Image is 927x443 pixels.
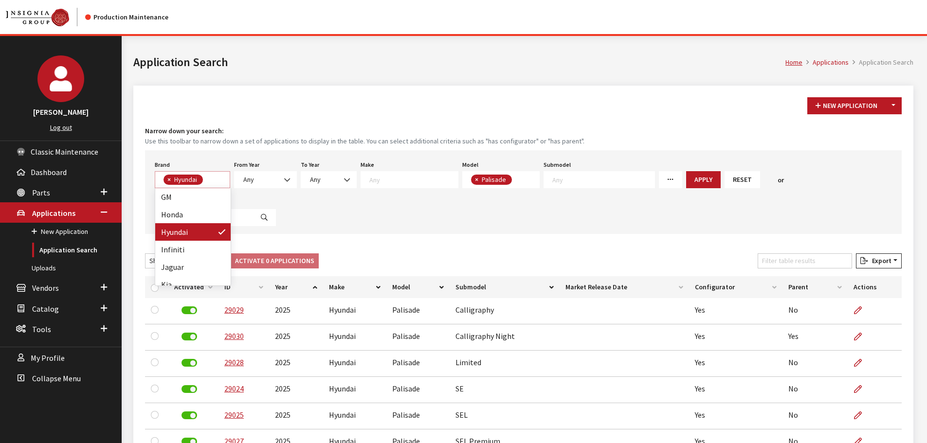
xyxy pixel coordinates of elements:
[854,298,870,322] a: Edit Application
[224,357,244,367] a: 29028
[471,175,481,185] button: Remove item
[450,298,560,324] td: Calligraphy
[31,353,65,363] span: My Profile
[782,276,847,298] th: Parent: activate to sort column ascending
[32,208,75,218] span: Applications
[32,324,51,334] span: Tools
[155,188,231,206] li: GM
[782,403,847,429] td: No
[224,331,244,341] a: 29030
[689,276,783,298] th: Configurator: activate to sort column ascending
[758,253,852,268] input: Filter table results
[50,123,72,132] a: Log out
[168,276,218,298] th: Activated: activate to sort column ascending
[269,377,323,403] td: 2025
[560,276,689,298] th: Market Release Date: activate to sort column ascending
[689,377,783,403] td: Yes
[155,258,231,276] li: Jaguar
[32,284,59,293] span: Vendors
[205,176,211,185] textarea: Search
[782,324,847,351] td: Yes
[450,377,560,403] td: SE
[725,171,760,188] button: Reset
[778,175,784,185] span: or
[182,333,197,340] label: Deactivate Application
[849,57,913,68] li: Application Search
[301,160,319,169] label: To Year
[323,276,386,298] th: Make: activate to sort column ascending
[155,276,231,293] li: Kia
[450,403,560,429] td: SEL
[386,377,450,403] td: Palisade
[218,276,269,298] th: ID: activate to sort column ascending
[173,175,200,184] span: Hyundai
[307,175,350,185] span: Any
[450,276,560,298] th: Submodel: activate to sort column ascending
[369,175,458,184] textarea: Search
[10,106,112,118] h3: [PERSON_NAME]
[243,175,254,184] span: Any
[868,256,891,265] span: Export
[848,276,902,298] th: Actions
[689,351,783,377] td: Yes
[234,171,297,188] span: Any
[301,171,357,188] span: Any
[31,147,98,157] span: Classic Maintenance
[155,223,231,241] li: Hyundai
[689,298,783,324] td: Yes
[155,160,170,169] label: Brand
[854,324,870,349] a: Edit Application
[133,53,785,71] h1: Application Search
[182,411,197,419] label: Deactivate Application
[323,377,386,403] td: Hyundai
[323,351,386,377] td: Hyundai
[782,377,847,403] td: No
[182,359,197,367] label: Deactivate Application
[224,410,244,420] a: 29025
[386,351,450,377] td: Palisade
[475,175,478,184] span: ×
[686,171,721,188] button: Apply
[323,324,386,351] td: Hyundai
[323,298,386,324] td: Hyundai
[361,160,374,169] label: Make
[462,160,478,169] label: Model
[6,9,69,26] img: Catalog Maintenance
[386,324,450,351] td: Palisade
[182,306,197,314] label: Deactivate Application
[269,276,323,298] th: Year: activate to sort column ascending
[145,126,902,136] h4: Narrow down your search:
[240,175,291,185] span: Any
[689,324,783,351] td: Yes
[32,373,81,383] span: Collapse Menu
[481,175,509,184] span: Palisade
[145,136,902,146] small: Use this toolbar to narrow down a set of applications to display in the table. You can select add...
[450,351,560,377] td: Limited
[32,188,50,197] span: Parts
[386,276,450,298] th: Model: activate to sort column ascending
[802,57,849,68] li: Applications
[164,175,203,185] li: Hyundai
[164,175,173,185] button: Remove item
[854,403,870,427] a: Edit Application
[552,175,654,184] textarea: Search
[269,324,323,351] td: 2025
[782,298,847,324] td: No
[854,377,870,401] a: Edit Application
[689,403,783,429] td: Yes
[854,351,870,375] a: Edit Application
[807,97,886,114] button: New Application
[224,384,244,393] a: 29024
[269,351,323,377] td: 2025
[32,304,59,314] span: Catalog
[167,175,171,184] span: ×
[85,12,168,22] div: Production Maintenance
[856,253,902,268] button: Export
[310,175,321,184] span: Any
[471,175,512,185] li: Palisade
[155,206,231,223] li: Honda
[785,58,802,67] a: Home
[234,160,259,169] label: From Year
[269,298,323,324] td: 2025
[6,8,85,26] a: Insignia Group logo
